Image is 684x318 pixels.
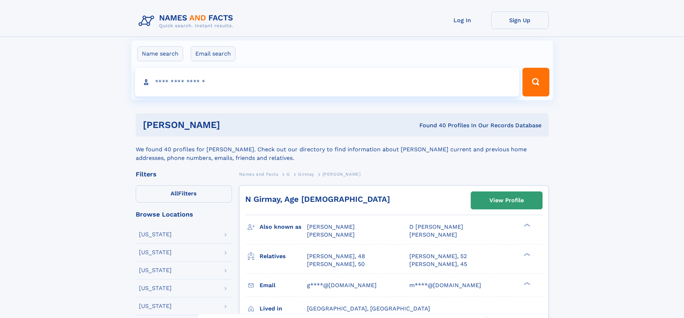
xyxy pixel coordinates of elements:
[191,46,236,61] label: Email search
[409,223,463,230] span: D [PERSON_NAME]
[491,11,549,29] a: Sign Up
[434,11,491,29] a: Log In
[137,46,183,61] label: Name search
[136,11,239,31] img: Logo Names and Facts
[409,260,467,268] a: [PERSON_NAME], 45
[522,281,531,286] div: ❯
[307,231,355,238] span: [PERSON_NAME]
[245,195,390,204] a: N Girmay, Age [DEMOGRAPHIC_DATA]
[489,192,524,209] div: View Profile
[409,231,457,238] span: [PERSON_NAME]
[307,252,365,260] a: [PERSON_NAME], 48
[139,303,172,309] div: [US_STATE]
[409,252,467,260] a: [PERSON_NAME], 52
[260,303,307,315] h3: Lived in
[136,171,232,177] div: Filters
[522,252,531,257] div: ❯
[135,68,520,96] input: search input
[139,285,172,291] div: [US_STATE]
[287,172,290,177] span: G
[298,170,314,179] a: Girmay
[307,305,430,312] span: [GEOGRAPHIC_DATA], [GEOGRAPHIC_DATA]
[522,68,549,96] button: Search Button
[136,137,549,162] div: We found 40 profiles for [PERSON_NAME]. Check out our directory to find information about [PERSON...
[320,122,541,129] div: Found 40 Profiles In Our Records Database
[260,250,307,262] h3: Relatives
[139,267,172,273] div: [US_STATE]
[298,172,314,177] span: Girmay
[139,232,172,237] div: [US_STATE]
[260,279,307,291] h3: Email
[522,223,531,228] div: ❯
[171,190,178,197] span: All
[307,260,365,268] a: [PERSON_NAME], 50
[239,170,279,179] a: Names and Facts
[260,221,307,233] h3: Also known as
[139,250,172,255] div: [US_STATE]
[143,120,320,129] h1: [PERSON_NAME]
[471,192,542,209] a: View Profile
[307,223,355,230] span: [PERSON_NAME]
[136,185,232,203] label: Filters
[287,170,290,179] a: G
[136,211,232,218] div: Browse Locations
[322,172,361,177] span: [PERSON_NAME]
